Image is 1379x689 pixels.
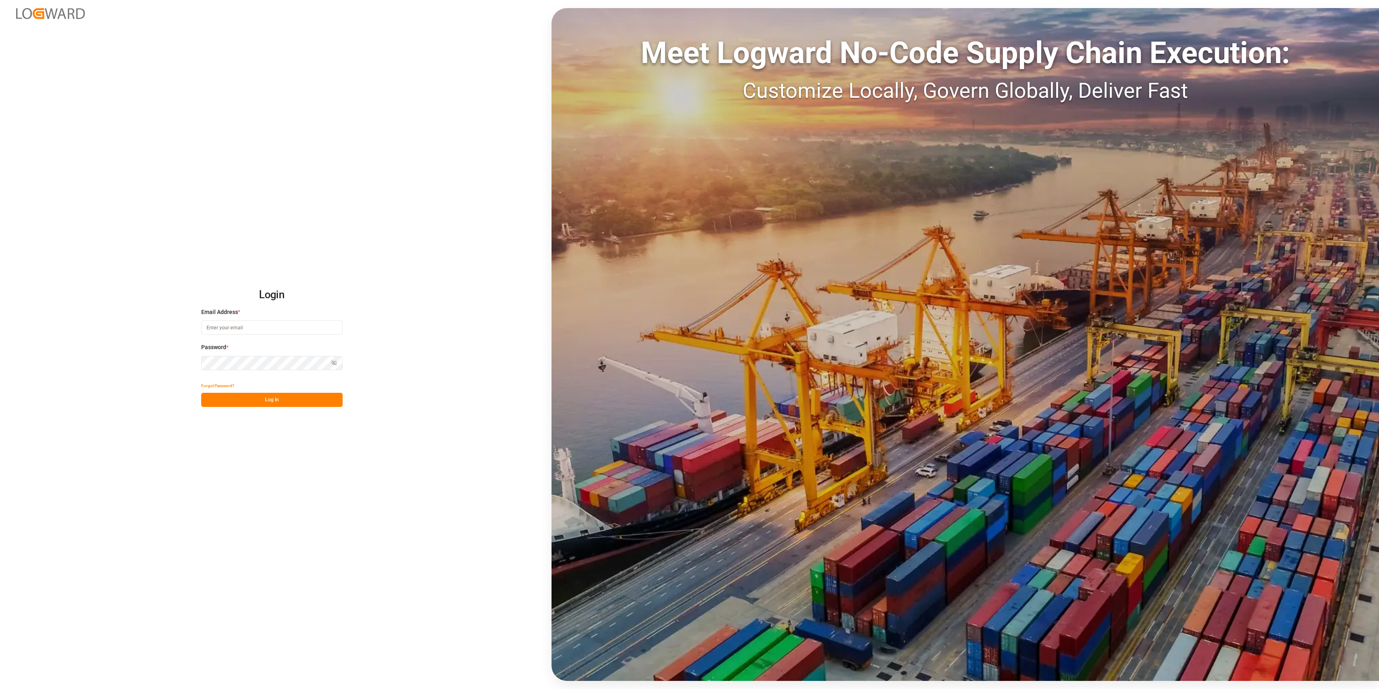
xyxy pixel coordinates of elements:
div: Meet Logward No-Code Supply Chain Execution: [552,30,1379,75]
span: Email Address [201,308,238,316]
h2: Login [201,282,343,308]
button: Forgot Password? [201,379,234,393]
input: Enter your email [201,320,343,335]
span: Password [201,343,226,352]
div: Customize Locally, Govern Globally, Deliver Fast [552,75,1379,107]
button: Log In [201,393,343,407]
img: Logward_new_orange.png [16,8,85,19]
